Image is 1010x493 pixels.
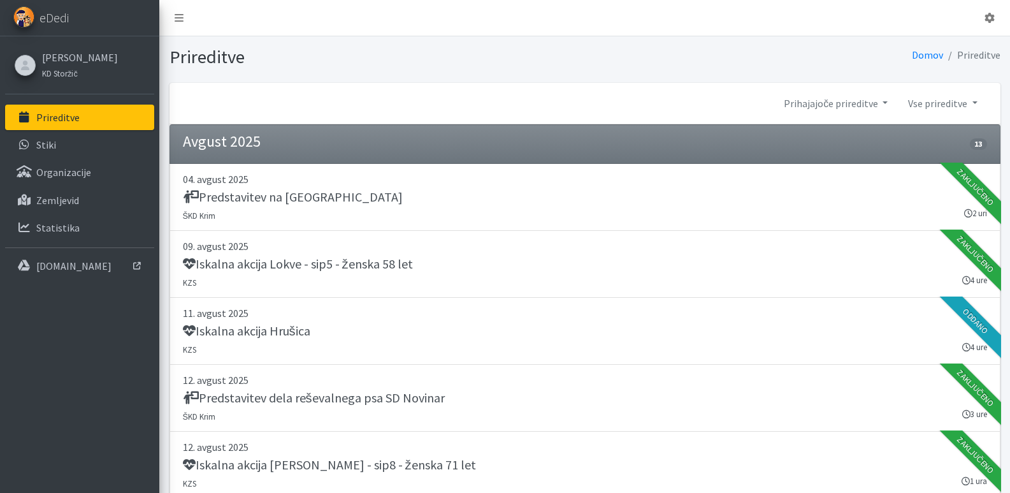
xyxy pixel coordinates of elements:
[183,390,445,406] h5: Predstavitev dela reševalnega psa SD Novinar
[183,439,987,455] p: 12. avgust 2025
[183,305,987,321] p: 11. avgust 2025
[183,210,216,221] small: ŠKD Krim
[170,231,1000,298] a: 09. avgust 2025 Iskalna akcija Lokve - sip5 - ženska 58 let KZS 4 ure Zaključeno
[42,65,118,80] a: KD Storžič
[898,91,987,116] a: Vse prireditve
[36,194,79,207] p: Zemljevid
[5,188,154,213] a: Zemljevid
[183,189,403,205] h5: Predstavitev na [GEOGRAPHIC_DATA]
[183,323,310,339] h5: Iskalna akcija Hrušica
[170,365,1000,432] a: 12. avgust 2025 Predstavitev dela reševalnega psa SD Novinar ŠKD Krim 3 ure Zaključeno
[183,411,216,422] small: ŠKD Krim
[170,164,1000,231] a: 04. avgust 2025 Predstavitev na [GEOGRAPHIC_DATA] ŠKD Krim 2 uri Zaključeno
[13,6,34,27] img: eDedi
[183,372,987,388] p: 12. avgust 2025
[943,46,1000,64] li: Prireditve
[970,138,986,150] span: 13
[5,215,154,240] a: Statistika
[5,253,154,279] a: [DOMAIN_NAME]
[183,277,196,288] small: KZS
[183,256,413,272] h5: Iskalna akcija Lokve - sip5 - ženska 58 let
[36,221,80,234] p: Statistika
[36,260,112,272] p: [DOMAIN_NAME]
[170,46,581,68] h1: Prireditve
[36,138,56,151] p: Stiki
[183,133,261,151] h4: Avgust 2025
[36,111,80,124] p: Prireditve
[170,298,1000,365] a: 11. avgust 2025 Iskalna akcija Hrušica KZS 4 ure Oddano
[183,344,196,355] small: KZS
[183,172,987,187] p: 04. avgust 2025
[774,91,898,116] a: Prihajajoče prireditve
[912,48,943,61] a: Domov
[183,239,987,254] p: 09. avgust 2025
[183,457,476,473] h5: Iskalna akcija [PERSON_NAME] - sip8 - ženska 71 let
[183,478,196,489] small: KZS
[5,105,154,130] a: Prireditve
[40,8,69,27] span: eDedi
[42,68,78,78] small: KD Storžič
[36,166,91,179] p: Organizacije
[5,159,154,185] a: Organizacije
[42,50,118,65] a: [PERSON_NAME]
[5,132,154,158] a: Stiki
